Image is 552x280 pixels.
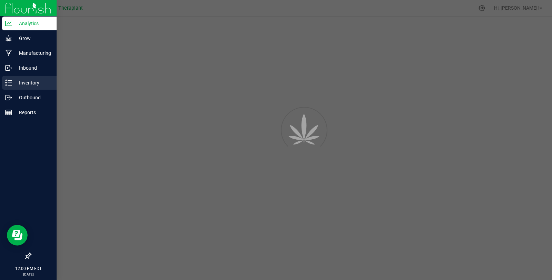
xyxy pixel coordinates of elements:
inline-svg: Inbound [5,64,12,71]
p: Outbound [12,93,53,102]
inline-svg: Inventory [5,79,12,86]
p: 12:00 PM EDT [3,266,53,272]
inline-svg: Manufacturing [5,50,12,57]
p: Reports [12,108,53,117]
p: Manufacturing [12,49,53,57]
p: Inbound [12,64,53,72]
iframe: Resource center [7,225,28,246]
p: [DATE] [3,272,53,277]
inline-svg: Analytics [5,20,12,27]
p: Grow [12,34,53,42]
inline-svg: Grow [5,35,12,42]
inline-svg: Outbound [5,94,12,101]
p: Analytics [12,19,53,28]
p: Inventory [12,79,53,87]
inline-svg: Reports [5,109,12,116]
